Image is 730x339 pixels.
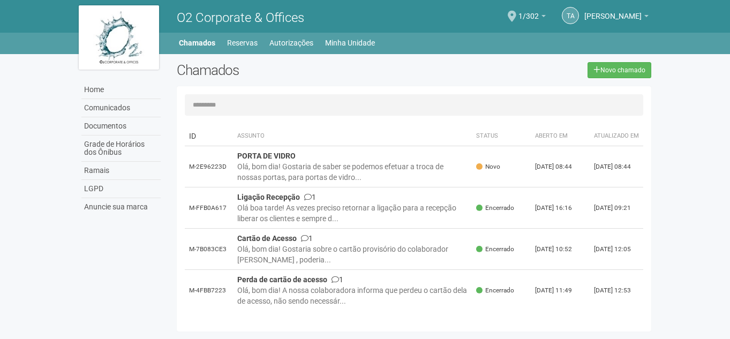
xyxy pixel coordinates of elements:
td: M-7B083CE3 [185,229,233,270]
div: Olá, bom dia! A nossa colaboradora informa que perdeu o cartão dela de acesso, não sendo necessár... [237,285,468,306]
td: [DATE] 09:21 [590,187,643,229]
a: Minha Unidade [325,35,375,50]
th: Aberto em [531,126,590,146]
td: M-4FBB7223 [185,270,233,311]
strong: Cartão de Acesso [237,234,297,243]
strong: Ligação Recepção [237,193,300,201]
a: LGPD [81,180,161,198]
span: Encerrado [476,286,514,295]
td: [DATE] 12:05 [590,229,643,270]
td: [DATE] 08:44 [590,146,643,187]
a: Documentos [81,117,161,135]
span: 1 [304,193,316,201]
a: Novo chamado [588,62,651,78]
a: Home [81,81,161,99]
td: ID [185,126,233,146]
a: Ramais [81,162,161,180]
a: Anuncie sua marca [81,198,161,216]
span: Encerrado [476,204,514,213]
a: TA [562,7,579,24]
th: Status [472,126,531,146]
a: Grade de Horários dos Ônibus [81,135,161,162]
span: Novo [476,162,500,171]
a: 1/302 [518,13,546,22]
td: [DATE] 11:49 [531,270,590,311]
span: Thamiris Abdala [584,2,642,20]
span: Encerrado [476,245,514,254]
td: [DATE] 10:52 [531,229,590,270]
strong: PORTA DE VIDRO [237,152,296,160]
th: Assunto [233,126,472,146]
a: Chamados [179,35,215,50]
span: O2 Corporate & Offices [177,10,304,25]
span: 1 [301,234,313,243]
img: logo.jpg [79,5,159,70]
td: M-2E96223D [185,146,233,187]
span: 1 [332,275,343,284]
a: [PERSON_NAME] [584,13,649,22]
th: Atualizado em [590,126,643,146]
a: Comunicados [81,99,161,117]
td: M-FFB0A617 [185,187,233,229]
a: Autorizações [269,35,313,50]
a: Reservas [227,35,258,50]
div: Olá, bom dia! Gostaria sobre o cartão provisório do colaborador [PERSON_NAME] , poderia... [237,244,468,265]
div: Olá, bom dia! Gostaria de saber se podemos efetuar a troca de nossas portas, para portas de vidro... [237,161,468,183]
div: Olá boa tarde! As vezes preciso retornar a ligação para a recepção liberar os clientes e sempre d... [237,202,468,224]
td: [DATE] 16:16 [531,187,590,229]
td: [DATE] 08:44 [531,146,590,187]
h2: Chamados [177,62,365,78]
span: 1/302 [518,2,539,20]
strong: Perda de cartão de acesso [237,275,327,284]
td: [DATE] 12:53 [590,270,643,311]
